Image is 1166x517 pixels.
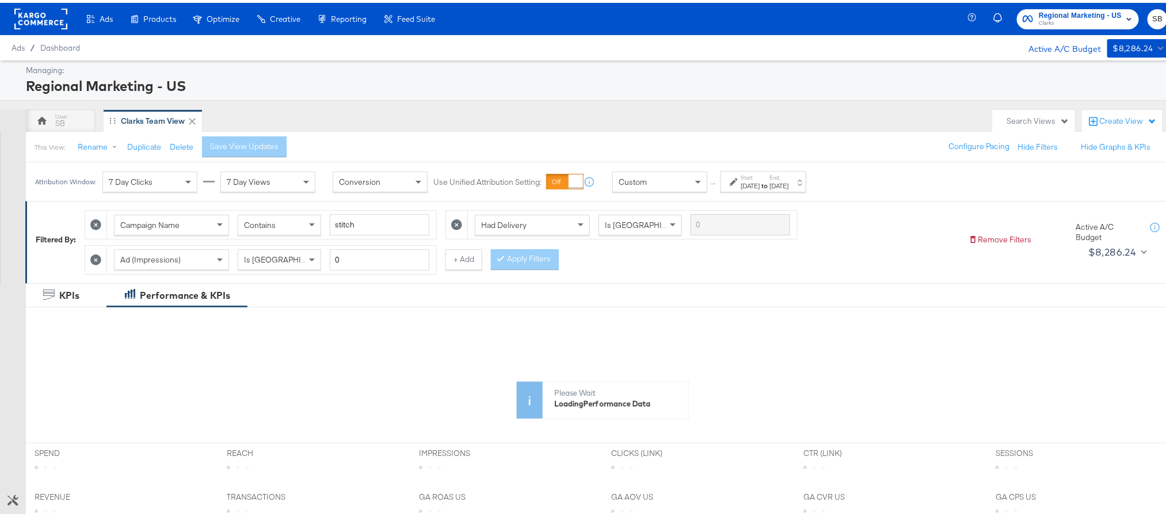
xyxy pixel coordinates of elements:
span: SB [1152,10,1163,23]
span: 7 Day Clicks [109,174,153,184]
div: SB [55,115,65,126]
span: Campaign Name [120,217,180,227]
div: Filtered By: [36,231,76,242]
span: Is [GEOGRAPHIC_DATA] [605,217,693,227]
span: Conversion [339,174,380,184]
span: 7 Day Views [227,174,270,184]
div: $8,286.24 [1113,39,1154,53]
button: Hide Filters [1018,139,1058,150]
button: Rename [70,134,129,155]
div: Active A/C Budget [1017,36,1102,54]
div: Managing: [26,62,1165,73]
button: Duplicate [127,139,161,150]
span: Creative [270,12,300,21]
span: Optimize [207,12,239,21]
div: Attribution Window: [35,175,97,183]
div: Regional Marketing - US [26,73,1165,93]
span: Is [GEOGRAPHIC_DATA] [244,252,332,262]
span: Custom [619,174,647,184]
strong: to [760,178,769,187]
button: $8,286.24 [1084,240,1149,258]
a: Dashboard [40,40,80,50]
div: Drag to reorder tab [109,115,116,121]
span: Clarks [1039,16,1122,25]
button: Regional Marketing - USClarks [1017,6,1139,26]
button: + Add [445,246,482,267]
button: Hide Graphs & KPIs [1081,139,1150,150]
span: Contains [244,217,276,227]
div: Clarks Team View [121,113,185,124]
button: Delete [170,139,193,150]
label: End: [769,171,788,178]
input: Enter a number [330,246,429,268]
div: Active A/C Budget [1076,219,1139,240]
div: [DATE] [741,178,760,188]
span: Products [143,12,176,21]
label: Use Unified Attribution Setting: [433,174,542,185]
span: Feed Suite [397,12,435,21]
div: This View: [35,140,65,149]
span: Regional Marketing - US [1039,7,1122,19]
label: Start: [741,171,760,178]
input: Enter a search term [330,211,429,233]
button: Configure Pacing [940,134,1018,154]
span: ↑ [708,179,719,183]
button: Remove Filters [969,231,1031,242]
div: KPIs [59,286,79,299]
span: Ads [12,40,25,50]
span: Ad (Impressions) [120,252,181,262]
span: / [25,40,40,50]
div: Search Views [1007,113,1069,124]
div: $8,286.24 [1088,241,1137,258]
div: Create View [1099,113,1157,124]
input: Enter a search term [691,211,790,233]
span: Ads [100,12,113,21]
div: [DATE] [769,178,788,188]
span: Reporting [331,12,367,21]
div: Performance & KPIs [140,286,230,299]
span: Had Delivery [481,217,527,227]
